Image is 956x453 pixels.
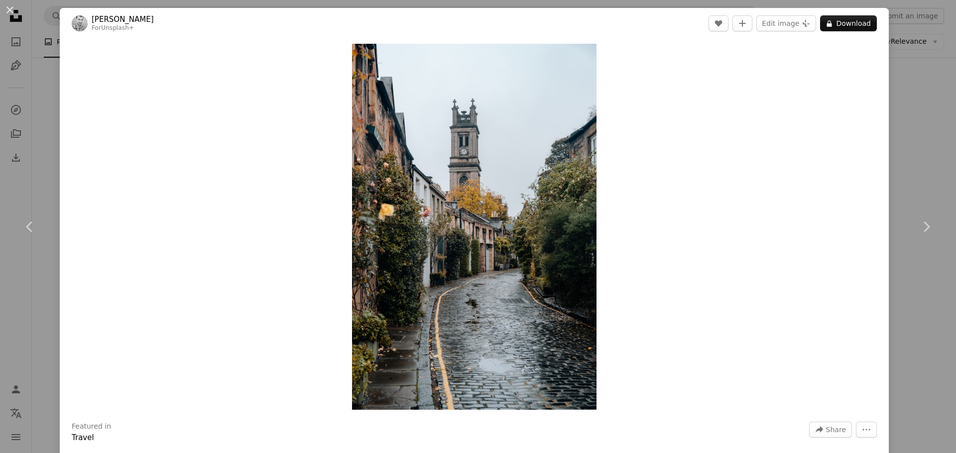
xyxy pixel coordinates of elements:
a: [PERSON_NAME] [92,14,154,24]
button: Download [820,15,877,31]
a: Next [896,179,956,274]
a: Travel [72,433,94,442]
img: Go to Georgi Kalaydzhiev's profile [72,15,88,31]
button: Add to Collection [732,15,752,31]
div: For [92,24,154,32]
a: Unsplash+ [101,24,134,31]
button: Share this image [809,422,852,438]
span: Share [826,422,846,437]
img: a cobblestone street with a clock tower in the background [352,44,597,410]
button: Zoom in on this image [352,44,597,410]
button: More Actions [856,422,877,438]
button: Edit image [756,15,816,31]
button: Like [709,15,728,31]
h3: Featured in [72,422,111,432]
